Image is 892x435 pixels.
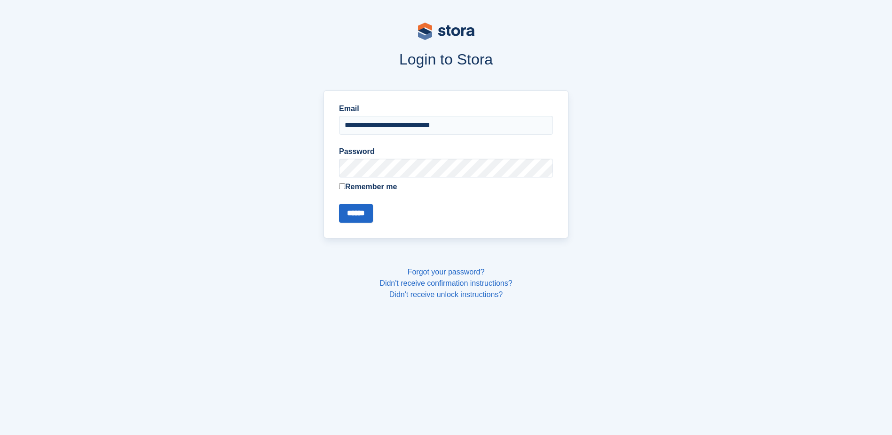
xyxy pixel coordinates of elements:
label: Password [339,146,553,157]
label: Email [339,103,553,114]
label: Remember me [339,181,553,193]
h1: Login to Stora [144,51,748,68]
a: Didn't receive confirmation instructions? [379,279,512,287]
a: Forgot your password? [408,268,485,276]
a: Didn't receive unlock instructions? [389,290,503,298]
img: stora-logo-53a41332b3708ae10de48c4981b4e9114cc0af31d8433b30ea865607fb682f29.svg [418,23,474,40]
input: Remember me [339,183,345,189]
